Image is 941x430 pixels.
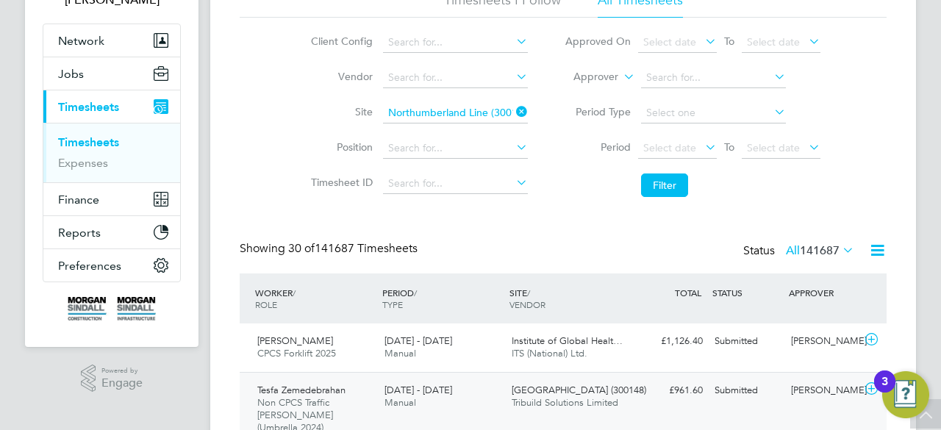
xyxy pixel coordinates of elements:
img: morgansindall-logo-retina.png [68,297,156,320]
span: Tesfa Zemedebrahan [257,384,346,396]
span: Powered by [101,365,143,377]
span: ROLE [255,298,277,310]
span: Reports [58,226,101,240]
button: Filter [641,173,688,197]
label: Position [307,140,373,154]
span: Preferences [58,259,121,273]
div: Submitted [709,379,785,403]
span: [GEOGRAPHIC_DATA] (300148) [512,384,646,396]
span: 141687 Timesheets [288,241,418,256]
label: Timesheet ID [307,176,373,189]
span: / [293,287,296,298]
label: Client Config [307,35,373,48]
button: Jobs [43,57,180,90]
span: Select date [747,141,800,154]
span: Jobs [58,67,84,81]
span: Tribuild Solutions Limited [512,396,618,409]
span: Manual [384,396,416,409]
label: Period Type [565,105,631,118]
span: CPCS Forklift 2025 [257,347,336,359]
div: Status [743,241,857,262]
label: Approver [552,70,618,85]
div: £1,126.40 [632,329,709,354]
span: Timesheets [58,100,119,114]
span: Select date [643,35,696,49]
span: ITS (National) Ltd. [512,347,587,359]
input: Select one [641,103,786,123]
div: Timesheets [43,123,180,182]
span: Network [58,34,104,48]
div: £961.60 [632,379,709,403]
span: 141687 [800,243,840,258]
div: Showing [240,241,421,257]
button: Network [43,24,180,57]
span: TOTAL [675,287,701,298]
span: [PERSON_NAME] [257,334,333,347]
div: APPROVER [785,279,862,306]
span: VENDOR [509,298,545,310]
span: [DATE] - [DATE] [384,334,452,347]
input: Search for... [383,68,528,88]
button: Reports [43,216,180,248]
div: PERIOD [379,279,506,318]
span: 30 of [288,241,315,256]
a: Powered byEngage [81,365,143,393]
span: Engage [101,377,143,390]
input: Search for... [383,173,528,194]
button: Finance [43,183,180,215]
label: All [786,243,854,258]
span: TYPE [382,298,403,310]
input: Search for... [383,32,528,53]
div: Submitted [709,329,785,354]
input: Search for... [383,138,528,159]
span: Manual [384,347,416,359]
span: To [720,137,739,157]
div: WORKER [251,279,379,318]
span: To [720,32,739,51]
span: / [527,287,530,298]
div: 3 [881,381,888,401]
span: / [414,287,417,298]
input: Search for... [641,68,786,88]
input: Search for... [383,103,528,123]
span: Select date [643,141,696,154]
a: Timesheets [58,135,119,149]
span: Institute of Global Healt… [512,334,623,347]
button: Preferences [43,249,180,282]
a: Expenses [58,156,108,170]
div: STATUS [709,279,785,306]
span: [DATE] - [DATE] [384,384,452,396]
span: Select date [747,35,800,49]
label: Period [565,140,631,154]
label: Site [307,105,373,118]
label: Approved On [565,35,631,48]
div: SITE [506,279,633,318]
div: [PERSON_NAME] [785,379,862,403]
label: Vendor [307,70,373,83]
span: Finance [58,193,99,207]
button: Open Resource Center, 3 new notifications [882,371,929,418]
button: Timesheets [43,90,180,123]
div: [PERSON_NAME] [785,329,862,354]
a: Go to home page [43,297,181,320]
